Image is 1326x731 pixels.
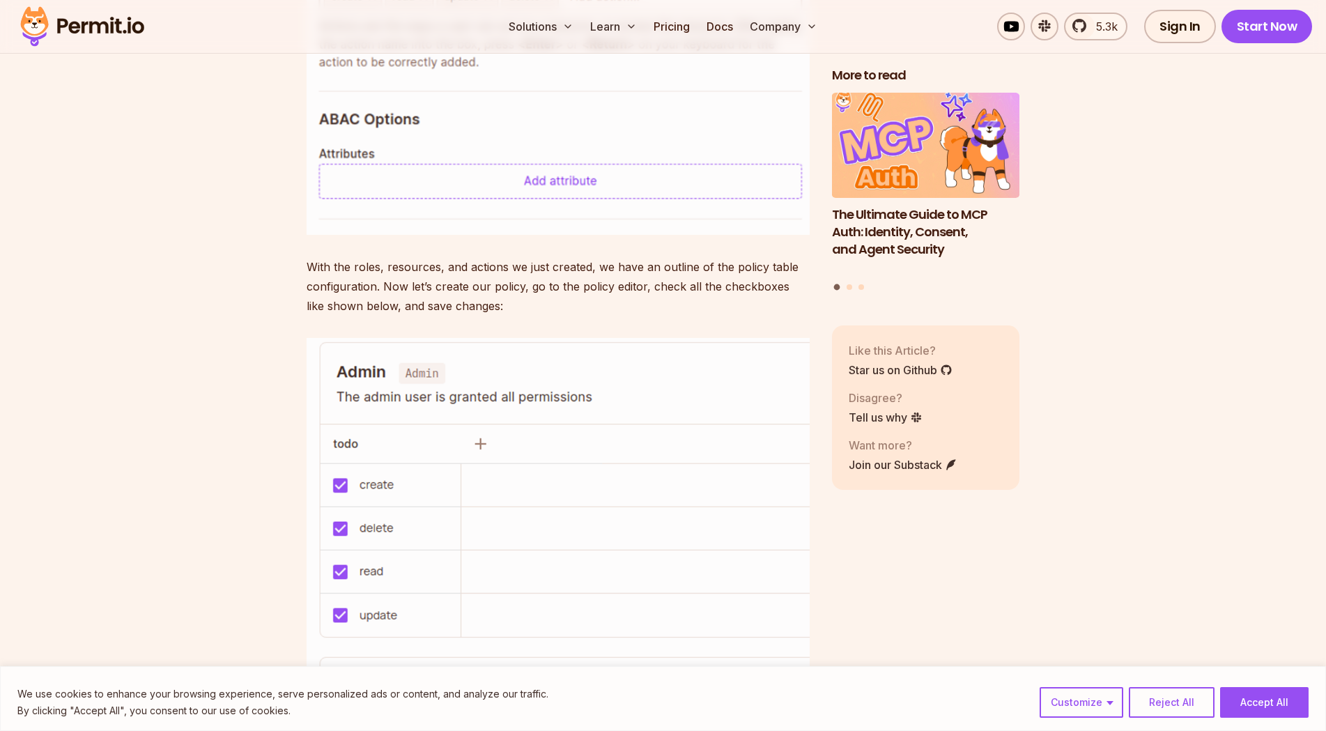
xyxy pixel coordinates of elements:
[832,206,1020,258] h3: The Ultimate Guide to MCP Auth: Identity, Consent, and Agent Security
[503,13,579,40] button: Solutions
[1129,687,1215,718] button: Reject All
[849,456,957,473] a: Join our Substack
[1040,687,1123,718] button: Customize
[847,284,852,290] button: Go to slide 2
[17,686,548,702] p: We use cookies to enhance your browsing experience, serve personalized ads or content, and analyz...
[834,284,840,291] button: Go to slide 1
[14,3,151,50] img: Permit logo
[585,13,642,40] button: Learn
[849,362,953,378] a: Star us on Github
[1220,687,1309,718] button: Accept All
[832,93,1020,276] a: The Ultimate Guide to MCP Auth: Identity, Consent, and Agent SecurityThe Ultimate Guide to MCP Au...
[832,67,1020,84] h2: More to read
[1088,18,1118,35] span: 5.3k
[849,342,953,359] p: Like this Article?
[1144,10,1216,43] a: Sign In
[849,409,923,426] a: Tell us why
[1064,13,1127,40] a: 5.3k
[849,390,923,406] p: Disagree?
[701,13,739,40] a: Docs
[744,13,823,40] button: Company
[832,93,1020,199] img: The Ultimate Guide to MCP Auth: Identity, Consent, and Agent Security
[17,702,548,719] p: By clicking "Accept All", you consent to our use of cookies.
[1221,10,1313,43] a: Start Now
[832,93,1020,276] li: 1 of 3
[858,284,864,290] button: Go to slide 3
[648,13,695,40] a: Pricing
[307,257,810,316] p: With the roles, resources, and actions we just created, we have an outline of the policy table co...
[849,437,957,454] p: Want more?
[832,93,1020,293] div: Posts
